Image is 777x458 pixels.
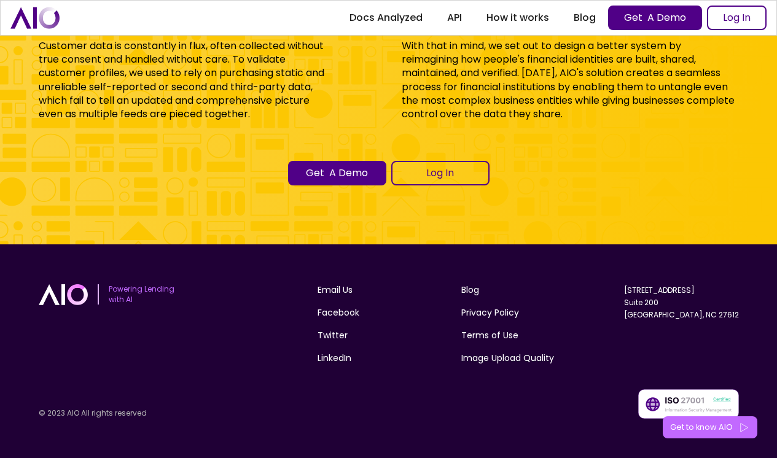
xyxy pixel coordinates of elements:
a: Privacy Policy [461,306,519,319]
a: Get A Demo [608,6,702,30]
a: Facebook [318,306,359,319]
a: Blog [561,7,608,29]
a: Docs Analyzed [337,7,435,29]
p: Customer data is constantly in flux, often collected without true consent and handled without car... [39,39,334,122]
p: Powering Lending with AI [109,284,174,305]
a: API [435,7,474,29]
p: With that in mind, we set out to design a better system by reimagining how people's financial ide... [402,39,738,122]
a: Terms of Use [461,329,518,342]
p: © 2023 AIO All rights reserved [39,408,249,419]
a: [STREET_ADDRESS]Suite 200[GEOGRAPHIC_DATA], NC 27612 [624,285,739,320]
a: home [10,7,60,28]
div: Get to know AIO [670,421,733,433]
a: Twitter [318,329,348,342]
a: Image Upload Quality [461,352,554,365]
a: Blog [461,284,479,297]
a: Email Us [318,284,353,297]
a: Log In [707,6,767,30]
a: LinkedIn [318,352,351,365]
a: How it works [474,7,561,29]
a: Get A Demo [288,161,386,185]
a: Log In [391,161,490,185]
